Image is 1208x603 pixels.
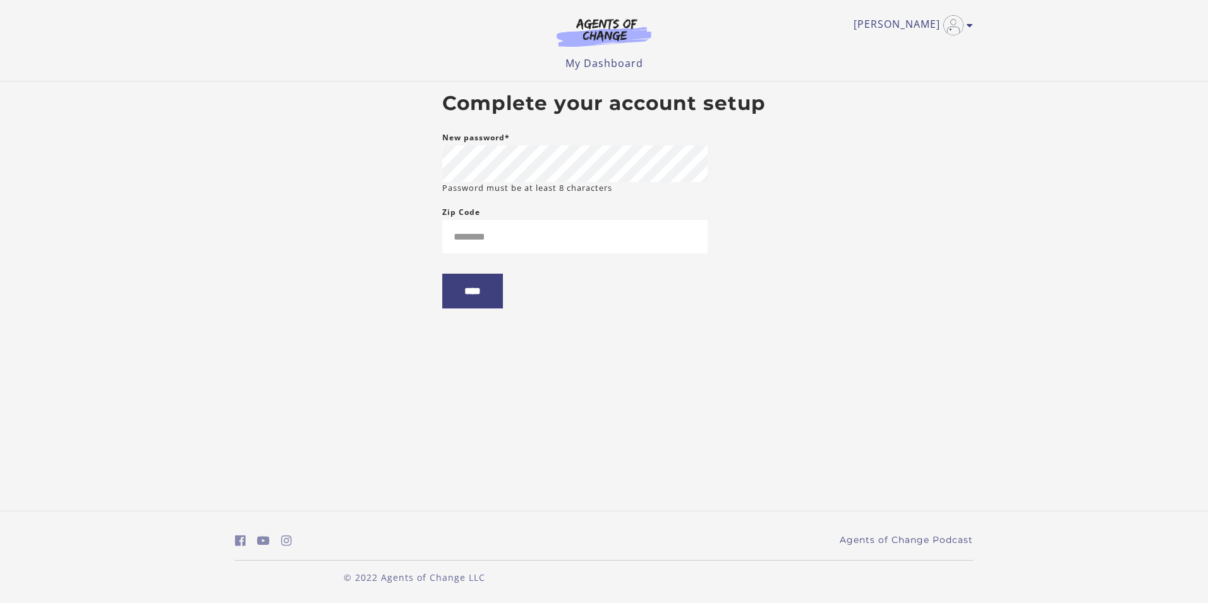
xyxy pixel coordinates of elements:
a: https://www.instagram.com/agentsofchangeprep/ (Open in a new window) [281,532,292,550]
a: Agents of Change Podcast [840,533,973,547]
label: New password* [442,130,510,145]
a: https://www.facebook.com/groups/aswbtestprep (Open in a new window) [235,532,246,550]
a: My Dashboard [565,56,643,70]
img: Agents of Change Logo [543,18,665,47]
h2: Complete your account setup [442,92,766,116]
p: © 2022 Agents of Change LLC [235,571,594,584]
label: Zip Code [442,205,480,220]
i: https://www.youtube.com/c/AgentsofChangeTestPrepbyMeaganMitchell (Open in a new window) [257,535,270,547]
i: https://www.instagram.com/agentsofchangeprep/ (Open in a new window) [281,535,292,547]
a: Toggle menu [854,15,967,35]
a: https://www.youtube.com/c/AgentsofChangeTestPrepbyMeaganMitchell (Open in a new window) [257,532,270,550]
small: Password must be at least 8 characters [442,182,612,194]
i: https://www.facebook.com/groups/aswbtestprep (Open in a new window) [235,535,246,547]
